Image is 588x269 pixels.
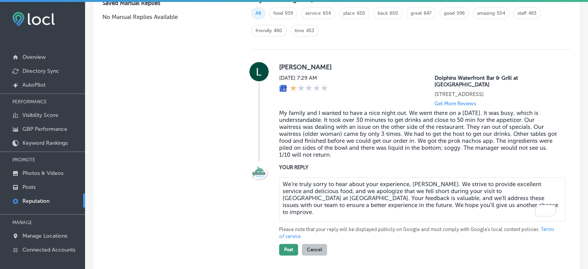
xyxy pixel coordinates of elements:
p: Posts [22,184,36,190]
p: Keyword Rankings [22,140,68,146]
label: YOUR REPLY [279,164,558,170]
a: time [295,28,304,33]
a: 654 [323,10,331,16]
p: Dolphins Waterfront Bar & Grill at Cape Crossing [435,75,558,88]
p: Get More Reviews [435,101,476,106]
img: Image [249,163,269,183]
button: Cancel [302,244,327,255]
p: Directory Sync [22,68,59,74]
a: service [305,10,321,16]
label: [PERSON_NAME] [279,63,558,71]
p: Visibility Score [22,112,58,118]
a: food [273,10,283,16]
a: 460 [274,28,282,33]
a: back [378,10,388,16]
p: Connected Accounts [22,247,75,253]
p: Photos & Videos [22,170,63,176]
a: 596 [457,10,465,16]
p: Overview [22,54,46,60]
span: All [251,7,265,19]
p: GBP Performance [22,126,67,132]
a: 650 [390,10,398,16]
p: AutoPilot [22,82,46,88]
p: No Manual Replies Available [102,13,227,21]
a: great [411,10,422,16]
a: staff [518,10,527,16]
label: [DATE] 7:29 AM [279,75,328,81]
p: Manage Locations [22,233,67,239]
a: 453 [306,28,314,33]
img: fda3e92497d09a02dc62c9cd864e3231.png [12,12,55,26]
a: 650 [357,10,365,16]
p: Please note that your reply will be displayed publicly on Google and must comply with Google's lo... [279,226,558,240]
a: amazing [477,10,495,16]
a: friendly [256,28,272,33]
a: 939 [285,10,293,16]
a: good [444,10,455,16]
a: 504 [497,10,505,16]
a: place [343,10,355,16]
p: 310 Lagoon Way [435,91,558,98]
div: 1 Star [290,84,328,93]
a: 463 [528,10,537,16]
textarea: To enrich screen reader interactions, please activate Accessibility in Grammarly extension settings [279,177,565,221]
a: Terms of service [279,226,554,240]
p: Reputation [22,198,49,204]
a: 647 [424,10,431,16]
blockquote: My family and I wanted to have a nice night out. We went there on a [DATE]. It was busy, which is... [279,110,558,158]
button: Post [279,244,298,255]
